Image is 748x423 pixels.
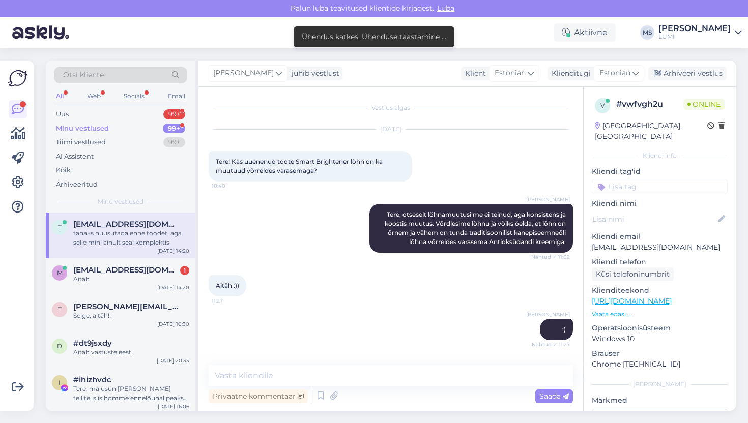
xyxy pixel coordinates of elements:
div: Selge, aitäh!! [73,311,189,320]
a: [PERSON_NAME]LUMI [658,24,742,41]
div: Aitäh [73,275,189,284]
div: 99+ [163,109,185,119]
div: [GEOGRAPHIC_DATA], [GEOGRAPHIC_DATA] [595,120,707,142]
p: Brauser [592,348,728,359]
img: Askly Logo [8,69,27,88]
span: Estonian [495,68,526,79]
div: Socials [122,89,147,103]
p: Kliendi email [592,231,728,242]
div: 99+ [163,124,185,134]
div: [DATE] 14:20 [157,247,189,255]
div: [PERSON_NAME] [658,24,731,33]
span: #dt9jsxdy [73,339,112,348]
span: t [58,223,62,231]
div: [DATE] 14:20 [157,284,189,291]
div: Aktiivne [554,23,616,42]
span: Estonian [599,68,630,79]
div: LUMI [658,33,731,41]
div: Tiimi vestlused [56,137,106,147]
p: Klienditeekond [592,285,728,296]
div: Arhiveeri vestlus [648,67,727,80]
div: Kliendi info [592,151,728,160]
div: Arhiveeritud [56,179,98,190]
p: Operatsioonisüsteem [592,323,728,334]
div: [DATE] 20:33 [157,357,189,365]
div: Küsi telefoninumbrit [592,267,674,281]
div: Web [85,89,103,103]
span: Otsi kliente [63,70,104,80]
div: Privaatne kommentaar [209,389,308,403]
span: #ihizhvdc [73,375,111,384]
div: # vwfvgh2u [616,98,683,110]
span: Luba [434,4,457,13]
span: m [57,269,63,277]
div: [DATE] 10:30 [157,320,189,328]
span: i [59,379,61,386]
span: t [58,306,62,313]
span: Minu vestlused [98,197,143,206]
p: Kliendi telefon [592,257,728,267]
p: Windows 10 [592,334,728,344]
span: :) [562,325,566,333]
div: MS [640,25,654,40]
div: Uus [56,109,69,119]
span: v [600,102,605,109]
div: Ühendus katkes. Ühenduse taastamine ... [302,32,446,42]
div: [DATE] 16:06 [158,403,189,410]
div: Klienditugi [548,68,591,79]
span: Online [683,99,725,110]
span: 11:27 [212,297,250,305]
span: Saada [539,391,569,401]
div: All [54,89,66,103]
div: tahaks nuusutada enne toodet, aga selle mini ainult seal komplektis [73,229,189,247]
div: Email [166,89,187,103]
p: Kliendi tag'id [592,166,728,177]
div: Klient [461,68,486,79]
div: Tere, ma usun [PERSON_NAME] tellite, siis homme ennelõunal peaks pakk meie juurest lahkuma [73,384,189,403]
input: Lisa nimi [592,214,716,225]
div: Minu vestlused [56,124,109,134]
div: Aitäh vastuste eest! [73,348,189,357]
div: 99+ [163,137,185,147]
span: Tere, otseselt lõhnamuutusi me ei teinud, aga konsistens ja koostis muutus. Võrdlesime lõhnu ja v... [385,210,567,246]
div: AI Assistent [56,152,94,162]
div: juhib vestlust [287,68,339,79]
p: Kliendi nimi [592,198,728,209]
p: Vaata edasi ... [592,310,728,319]
span: Nähtud ✓ 11:02 [531,253,570,261]
input: Lisa tag [592,179,728,194]
div: Vestlus algas [209,103,573,112]
p: [EMAIL_ADDRESS][DOMAIN_NAME] [592,242,728,253]
span: [PERSON_NAME] [526,196,570,203]
span: Aitäh :)) [216,282,239,289]
span: [PERSON_NAME] [526,311,570,318]
p: Chrome [TECHNICAL_ID] [592,359,728,370]
a: [URL][DOMAIN_NAME] [592,296,672,306]
span: 10:40 [212,182,250,190]
span: triinuhamburg@gmail.com [73,220,179,229]
div: 1 [180,266,189,275]
div: Kõik [56,165,71,175]
span: teele.viliberg@gmail.com [73,302,179,311]
div: [DATE] [209,125,573,134]
span: [PERSON_NAME] [213,68,274,79]
p: Märkmed [592,395,728,406]
span: Tere! Kas uuenenud toote Smart Brightener lõhn on ka muutuud võrreldes varasemaga? [216,158,384,174]
span: maris.leedo@gmail.com [73,265,179,275]
span: d [57,342,62,350]
span: Nähtud ✓ 11:27 [532,341,570,348]
div: [PERSON_NAME] [592,380,728,389]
